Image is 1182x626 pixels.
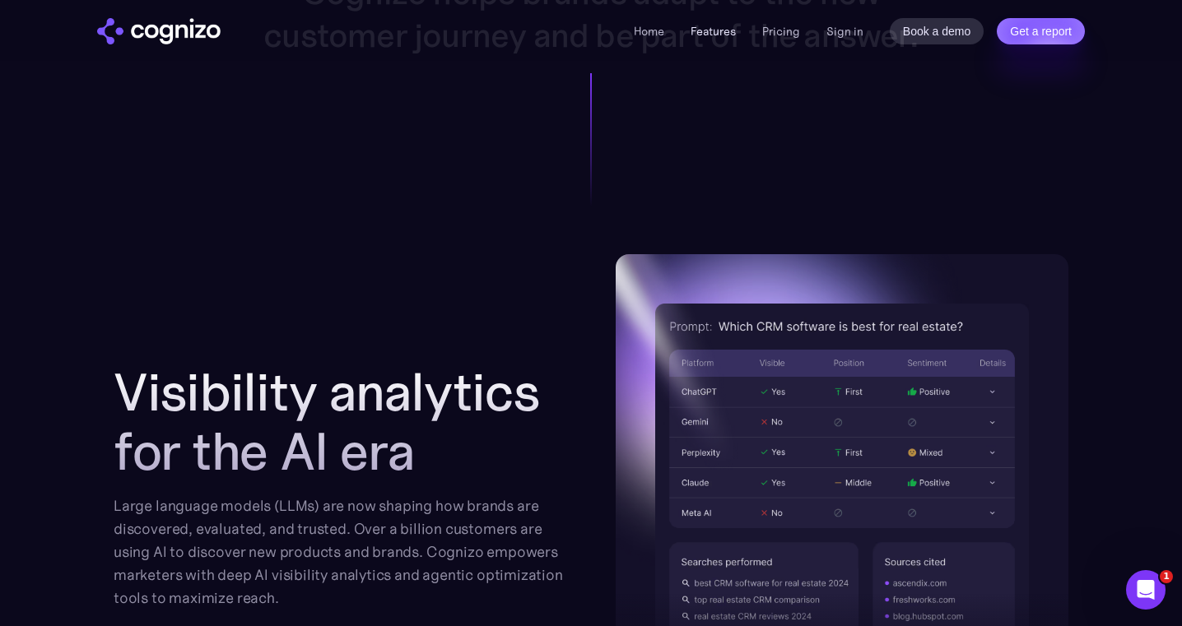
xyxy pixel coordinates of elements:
[997,18,1085,44] a: Get a report
[1160,570,1173,583] span: 1
[114,494,566,610] div: Large language models (LLMs) are now shaping how brands are discovered, evaluated, and trusted. O...
[97,18,221,44] a: home
[634,24,664,39] a: Home
[826,21,863,41] a: Sign in
[97,18,221,44] img: cognizo logo
[691,24,736,39] a: Features
[890,18,984,44] a: Book a demo
[1126,570,1166,610] iframe: Intercom live chat
[114,363,566,481] h2: Visibility analytics for the AI era
[762,24,800,39] a: Pricing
